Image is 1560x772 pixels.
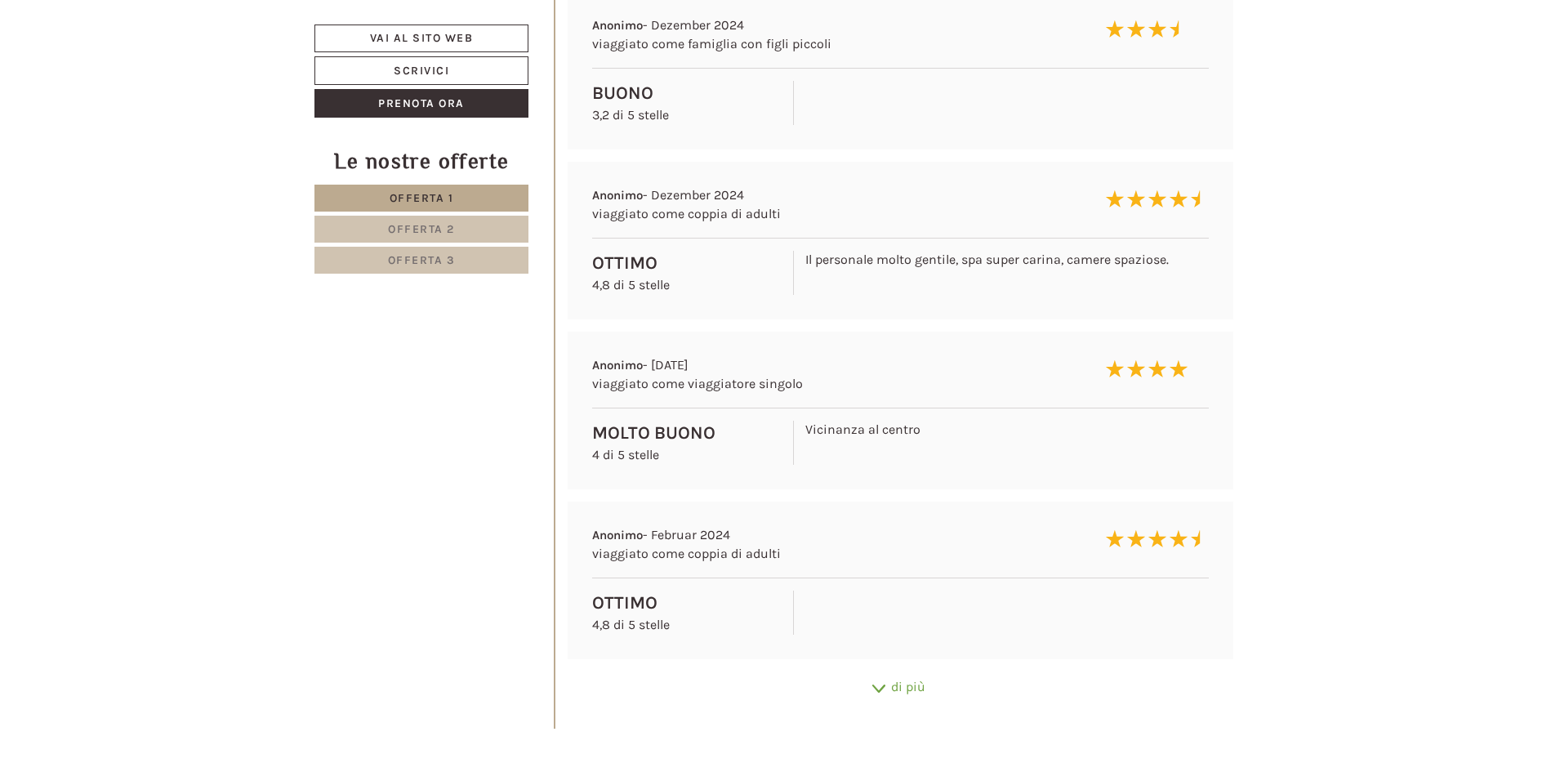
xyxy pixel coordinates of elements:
div: viaggiato come coppia di adulti [592,205,996,224]
span: Offerta 3 [388,253,456,267]
div: Molto buono [592,421,782,446]
strong: Anonimo [592,188,643,203]
div: 4,8 di 5 stelle [580,591,794,635]
div: Le nostre offerte [314,146,528,176]
small: 13:08 [25,79,256,91]
div: - Februar 2024 [580,526,1008,564]
div: Ottimo [592,591,782,616]
div: Il personale molto gentile, spa super carina, camere spaziose. [793,251,1221,295]
div: - [DATE] [580,356,1008,394]
div: 4,8 di 5 stelle [580,251,794,295]
div: Hotel B&B Feldmessner [25,47,256,60]
div: - Dezember 2024 [580,186,1008,224]
div: di più [555,672,1246,703]
div: 4 di 5 stelle [580,421,794,465]
div: Ottimo [592,251,782,276]
strong: Anonimo [592,358,643,373]
span: Offerta 2 [388,222,455,236]
div: Buono [592,81,782,106]
div: 3,2 di 5 stelle [580,81,794,125]
div: viaggiato come famiglia con figli piccoli [592,35,996,54]
button: Invia [557,431,643,459]
a: Vai al sito web [314,25,528,52]
div: Buon giorno, come possiamo aiutarla? [12,44,265,94]
a: Prenota ora [314,89,528,118]
a: Scrivici [314,56,528,85]
div: Vicinanza al centro [793,421,1221,465]
strong: Anonimo [592,18,643,33]
strong: Anonimo [592,528,643,542]
div: [DATE] [292,12,350,40]
div: - Dezember 2024 [580,16,1008,54]
div: viaggiato come coppia di adulti [592,545,996,564]
span: Offerta 1 [390,191,454,205]
div: viaggiato come viaggiatore singolo [592,375,996,394]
